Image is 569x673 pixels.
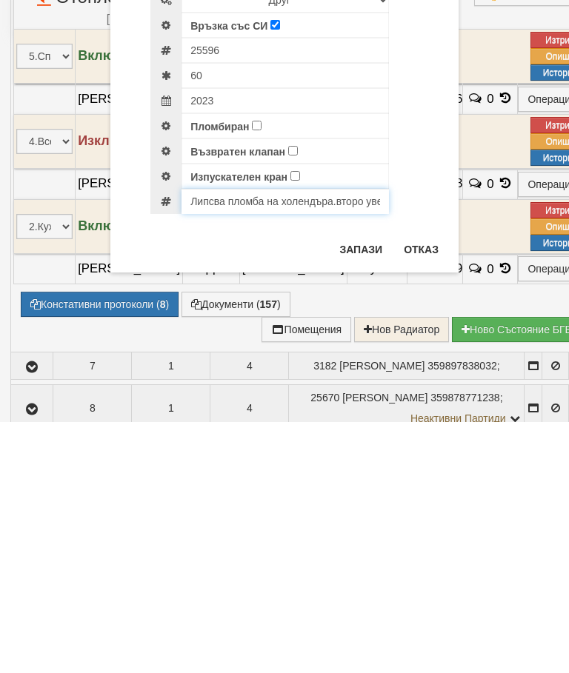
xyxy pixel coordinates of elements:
[190,370,249,385] label: Пломбиран
[182,314,389,339] input: Текущо показание
[395,489,447,512] button: Отказ
[190,421,287,435] label: Изпускателен кран
[288,397,298,406] input: Възвратен клапан
[122,155,325,183] span: Редакция на устройство
[190,395,285,410] label: Възвратен клапан
[330,489,391,512] button: Запази
[270,271,280,281] input: Връзка със СИ
[182,339,389,364] input: Метрологична годност
[182,238,389,264] select: Марка и Модел
[190,189,264,201] span: Нерегистриран
[190,269,267,284] label: Връзка със СИ
[182,289,389,314] input: Сериен номер
[182,440,389,465] input: Забележка
[290,422,300,432] input: Изпускателен кран
[252,372,262,381] input: Пломбиран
